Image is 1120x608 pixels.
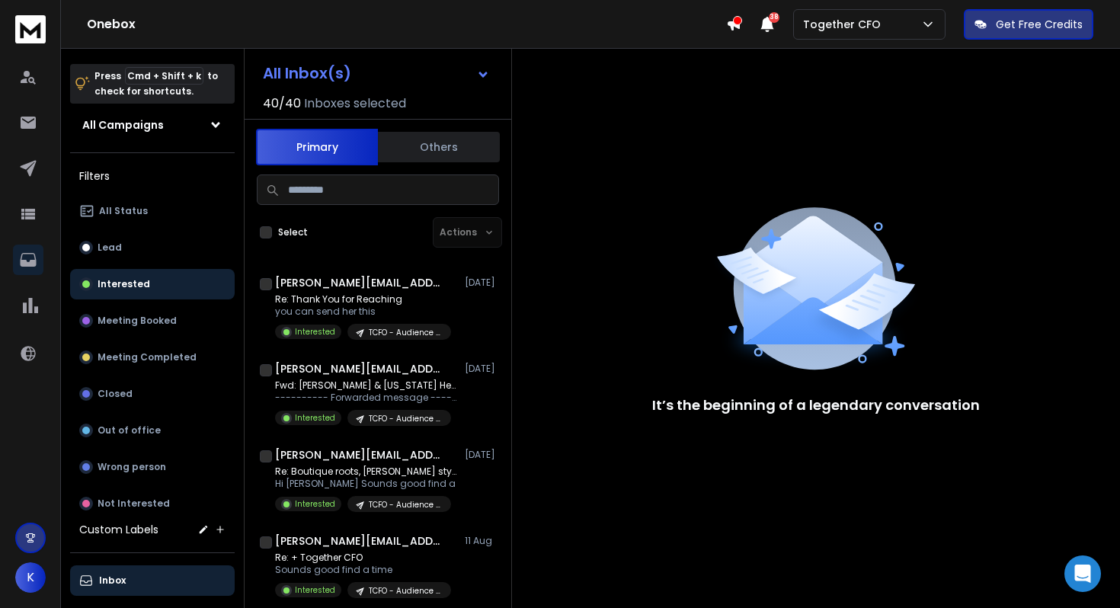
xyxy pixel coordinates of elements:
button: Lead [70,232,235,263]
button: Meeting Completed [70,342,235,373]
button: Others [378,130,500,164]
p: Together CFO [803,17,887,32]
p: [DATE] [465,277,499,289]
p: TCFO - Audience Labs - Hyper Personal [369,499,442,510]
button: Interested [70,269,235,299]
p: [DATE] [465,449,499,461]
button: K [15,562,46,593]
p: Re: + Together CFO [275,552,451,564]
p: Out of office [98,424,161,437]
span: 40 / 40 [263,94,301,113]
p: Inbox [99,574,126,587]
button: Closed [70,379,235,409]
p: Press to check for shortcuts. [94,69,218,99]
h1: [PERSON_NAME][EMAIL_ADDRESS][DOMAIN_NAME] [275,361,443,376]
h3: Filters [70,165,235,187]
h1: [PERSON_NAME][EMAIL_ADDRESS][DOMAIN_NAME] [275,447,443,462]
p: Wrong person [98,461,166,473]
p: TCFO - Audience Labs - Hyper Personal [369,413,442,424]
p: Meeting Booked [98,315,177,327]
h3: Inboxes selected [304,94,406,113]
p: All Status [99,205,148,217]
p: Not Interested [98,498,170,510]
button: All Inbox(s) [251,58,502,88]
p: Interested [295,326,335,338]
p: Lead [98,242,122,254]
button: Get Free Credits [964,9,1093,40]
p: Meeting Completed [98,351,197,363]
h3: Custom Labels [79,522,158,537]
p: Get Free Credits [996,17,1083,32]
button: Out of office [70,415,235,446]
span: 38 [769,12,779,23]
p: Interested [295,412,335,424]
p: 11 Aug [465,535,499,547]
h1: [PERSON_NAME][EMAIL_ADDRESS][DOMAIN_NAME] [275,275,443,290]
label: Select [278,226,308,238]
button: Inbox [70,565,235,596]
h1: [PERSON_NAME][EMAIL_ADDRESS][PERSON_NAME][DOMAIN_NAME] [275,533,443,549]
p: Re: Boutique roots, [PERSON_NAME] style [275,466,458,478]
div: Open Intercom Messenger [1064,555,1101,592]
button: Meeting Booked [70,306,235,336]
p: It’s the beginning of a legendary conversation [652,395,980,416]
h1: All Inbox(s) [263,66,351,81]
p: you can send her this [275,306,451,318]
button: Not Interested [70,488,235,519]
p: [DATE] [465,363,499,375]
h1: Onebox [87,15,726,34]
button: All Status [70,196,235,226]
p: Fwd: [PERSON_NAME] & [US_STATE] Health [275,379,458,392]
button: Wrong person [70,452,235,482]
button: All Campaigns [70,110,235,140]
p: Interested [295,584,335,596]
img: logo [15,15,46,43]
p: Sounds good find a time [275,564,451,576]
p: TCFO - Audience Labs - Hyper Personal [369,585,442,597]
p: Hi [PERSON_NAME] Sounds good find a [275,478,458,490]
p: Interested [295,498,335,510]
p: Closed [98,388,133,400]
h1: All Campaigns [82,117,164,133]
span: Cmd + Shift + k [125,67,203,85]
button: Primary [256,129,378,165]
p: Re: Thank You for Reaching [275,293,451,306]
p: ---------- Forwarded message --------- From: [PERSON_NAME] [275,392,458,404]
p: Interested [98,278,150,290]
p: TCFO - Audience Labs - Hyper Personal [369,327,442,338]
